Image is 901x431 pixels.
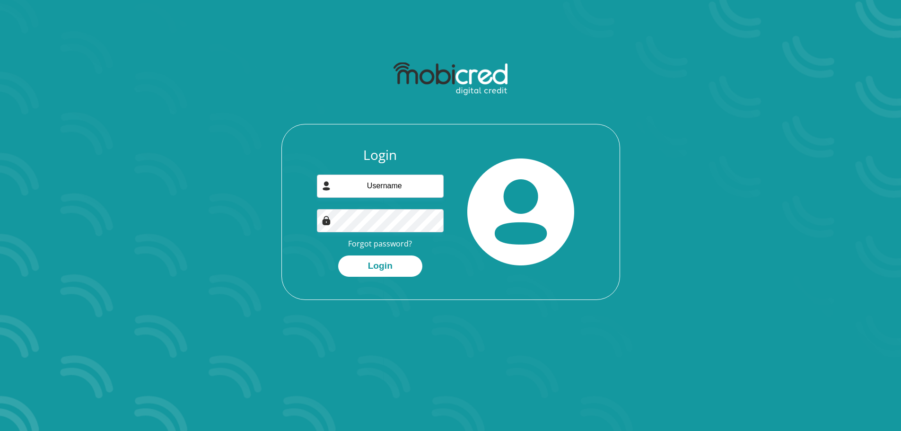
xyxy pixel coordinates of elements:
img: user-icon image [322,181,331,191]
a: Forgot password? [348,238,412,249]
img: Image [322,216,331,225]
h3: Login [317,147,444,163]
button: Login [338,255,422,277]
img: mobicred logo [394,62,507,96]
input: Username [317,175,444,198]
